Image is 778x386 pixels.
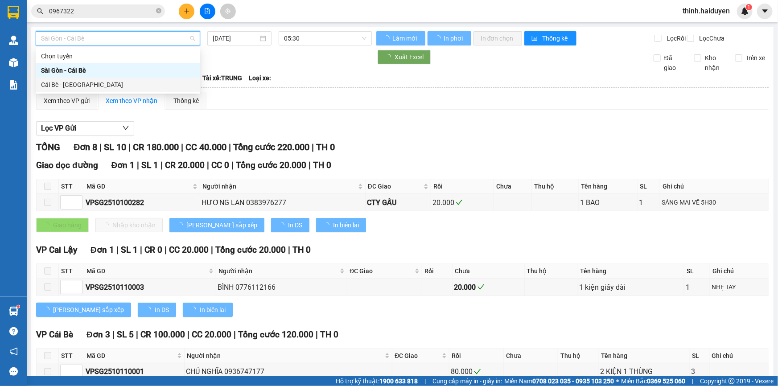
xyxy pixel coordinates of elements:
[9,367,18,376] span: message
[95,218,163,232] button: Nhập kho nhận
[316,218,366,232] button: In biên lai
[59,264,84,279] th: STT
[84,363,185,381] td: VPSG2510110001
[220,4,236,19] button: aim
[62,49,68,56] span: environment
[179,4,194,19] button: plus
[238,329,313,340] span: Tổng cước 120.000
[218,282,346,293] div: BÌNH 0776112166
[661,53,687,73] span: Đã giao
[99,142,102,152] span: |
[36,49,200,63] div: Chọn tuyến
[169,218,264,232] button: [PERSON_NAME] sắp xếp
[165,245,167,255] span: |
[701,53,728,73] span: Kho nhận
[49,6,154,16] input: Tìm tên, số ĐT hoặc mã đơn
[504,349,558,363] th: Chưa
[379,378,418,385] strong: 1900 633 818
[599,349,690,363] th: Tên hàng
[580,197,636,208] div: 1 BAO
[712,282,767,292] div: NHẸ TAY
[136,329,138,340] span: |
[36,245,77,255] span: VP Cai Lậy
[41,51,195,61] div: Chọn tuyến
[86,351,175,361] span: Mã GD
[504,376,614,386] span: Miền Nam
[432,197,492,208] div: 20.000
[229,142,231,152] span: |
[578,264,684,279] th: Tên hàng
[8,6,19,19] img: logo-vxr
[41,32,195,45] span: Sài Gòn - Cái Bè
[156,7,161,16] span: close-circle
[621,376,685,386] span: Miền Bắc
[431,179,494,194] th: Rồi
[288,220,302,230] span: In DS
[249,73,271,83] span: Loại xe:
[558,349,599,363] th: Thu hộ
[137,160,139,170] span: |
[747,4,750,10] span: 1
[313,160,331,170] span: TH 0
[757,4,773,19] button: caret-down
[112,329,115,340] span: |
[9,327,18,336] span: question-circle
[84,279,216,296] td: VPSG2510110003
[350,266,413,276] span: ĐC Giao
[86,366,183,377] div: VPSG2510110001
[320,329,338,340] span: TH 0
[200,305,226,315] span: In biên lai
[213,33,258,43] input: 11/10/2025
[36,142,60,152] span: TỔNG
[233,142,309,152] span: Tổng cước 220.000
[292,245,311,255] span: TH 0
[37,8,43,14] span: search
[9,36,18,45] img: warehouse-icon
[639,197,659,208] div: 1
[474,368,481,375] span: check
[316,142,335,152] span: TH 0
[710,349,769,363] th: Ghi chú
[111,160,135,170] span: Đơn 1
[190,307,200,313] span: loading
[187,329,189,340] span: |
[202,73,242,83] span: Tài xế: TRUNG
[181,142,183,152] span: |
[86,197,198,208] div: VPSG2510100282
[86,266,207,276] span: Mã GD
[36,303,131,317] button: [PERSON_NAME] sắp xếp
[532,378,614,385] strong: 0708 023 035 - 0935 103 250
[117,329,134,340] span: SL 5
[202,197,364,208] div: HƯƠNG LAN 0383976277
[284,32,366,45] span: 05:30
[729,378,735,384] span: copyright
[684,264,710,279] th: SL
[234,329,236,340] span: |
[710,264,769,279] th: Ghi chú
[383,35,391,41] span: loading
[675,5,737,16] span: thinh.haiduyen
[91,245,114,255] span: Đơn 1
[9,58,18,67] img: warehouse-icon
[478,283,485,291] span: check
[141,160,158,170] span: SL 1
[59,349,84,363] th: STT
[207,160,209,170] span: |
[696,33,726,43] span: Lọc Chưa
[742,53,769,63] span: Trên xe
[432,376,502,386] span: Cung cấp máy in - giấy in:
[184,8,190,14] span: plus
[392,33,418,43] span: Làm mới
[62,49,111,76] b: 436 [PERSON_NAME], Khu 2
[177,222,186,228] span: loading
[122,124,129,131] span: down
[663,33,687,43] span: Lọc Rồi
[41,123,76,134] span: Lọc VP Gửi
[86,329,110,340] span: Đơn 3
[601,366,688,377] div: 2 KIỆN 1 THÙNG
[278,222,288,228] span: loading
[367,197,429,208] div: CTY GẤU
[316,329,318,340] span: |
[36,78,200,92] div: Cái Bè - Sài Gòn
[9,80,18,90] img: solution-icon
